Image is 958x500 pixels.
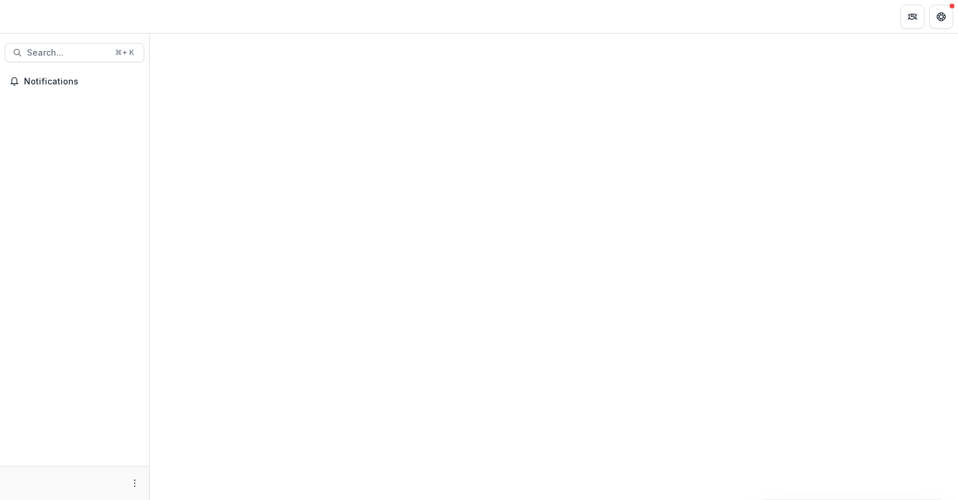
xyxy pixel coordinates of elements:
[27,48,108,58] span: Search...
[154,8,205,25] nav: breadcrumb
[24,77,140,87] span: Notifications
[929,5,953,29] button: Get Help
[128,476,142,490] button: More
[901,5,924,29] button: Partners
[113,46,137,59] div: ⌘ + K
[5,72,144,91] button: Notifications
[5,43,144,62] button: Search...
